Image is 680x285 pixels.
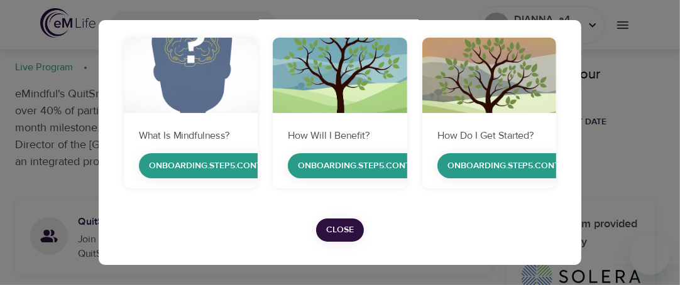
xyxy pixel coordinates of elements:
p: How Do I Get Started? [437,128,541,143]
p: How Will I Benefit? [288,128,392,143]
span: onboarding.step5.continue [298,158,430,174]
p: What Is Mindfulness? [139,128,243,143]
span: onboarding.step5.continue [149,158,282,174]
button: onboarding.step5.continue [288,153,441,179]
button: onboarding.step5.continue [139,153,292,179]
span: Close [326,222,354,238]
span: onboarding.step5.continue [447,158,580,174]
button: Close [316,218,364,242]
button: onboarding.step5.continue [437,153,590,179]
